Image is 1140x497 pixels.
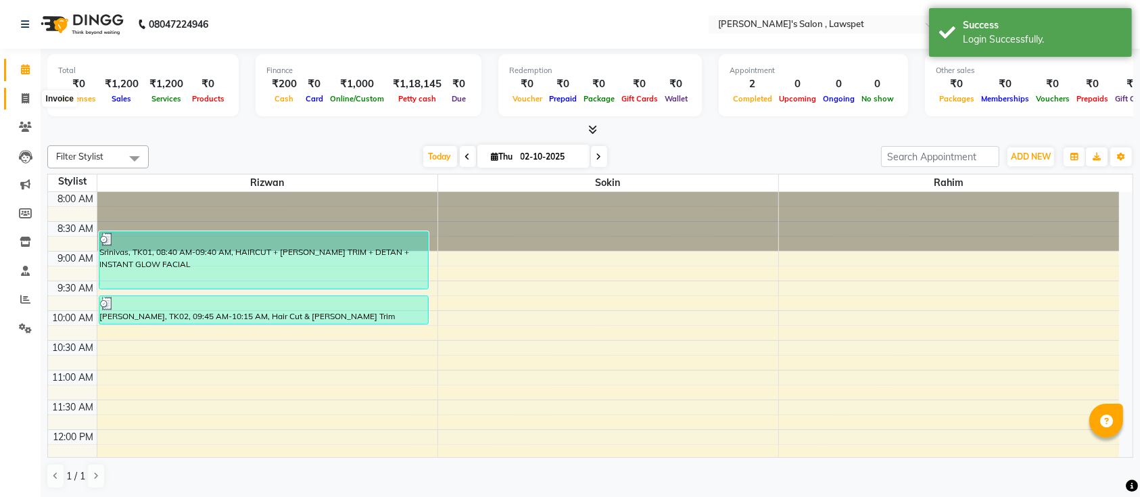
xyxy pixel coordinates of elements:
[509,76,546,92] div: ₹0
[661,94,691,103] span: Wallet
[51,430,97,444] div: 12:00 PM
[266,65,471,76] div: Finance
[266,76,302,92] div: ₹200
[546,76,580,92] div: ₹0
[302,94,327,103] span: Card
[58,76,99,92] div: ₹0
[1032,94,1073,103] span: Vouchers
[730,76,776,92] div: 2
[302,76,327,92] div: ₹0
[858,76,897,92] div: 0
[395,94,440,103] span: Petty cash
[776,76,820,92] div: 0
[517,147,584,167] input: 2025-10-02
[779,174,1120,191] span: Rahim
[447,76,471,92] div: ₹0
[149,5,208,43] b: 08047224946
[580,94,618,103] span: Package
[189,94,228,103] span: Products
[387,76,447,92] div: ₹1,18,145
[730,94,776,103] span: Completed
[66,469,85,483] span: 1 / 1
[963,18,1122,32] div: Success
[488,151,517,162] span: Thu
[50,371,97,385] div: 11:00 AM
[580,76,618,92] div: ₹0
[58,65,228,76] div: Total
[423,146,457,167] span: Today
[50,400,97,415] div: 11:30 AM
[936,76,978,92] div: ₹0
[546,94,580,103] span: Prepaid
[272,94,298,103] span: Cash
[109,94,135,103] span: Sales
[97,174,437,191] span: Rizwan
[661,76,691,92] div: ₹0
[1073,76,1112,92] div: ₹0
[1011,151,1051,162] span: ADD NEW
[99,296,428,324] div: [PERSON_NAME], TK02, 09:45 AM-10:15 AM, Hair Cut & [PERSON_NAME] Trim
[55,281,97,295] div: 9:30 AM
[56,151,103,162] span: Filter Stylist
[858,94,897,103] span: No show
[34,5,127,43] img: logo
[881,146,999,167] input: Search Appointment
[144,76,189,92] div: ₹1,200
[978,94,1032,103] span: Memberships
[978,76,1032,92] div: ₹0
[936,94,978,103] span: Packages
[776,94,820,103] span: Upcoming
[327,76,387,92] div: ₹1,000
[55,222,97,236] div: 8:30 AM
[99,76,144,92] div: ₹1,200
[438,174,778,191] span: Sokin
[99,232,428,289] div: Srinivas, TK01, 08:40 AM-09:40 AM, HAIRCUT + [PERSON_NAME] TRIM + DETAN + INSTANT GLOW FACIAL
[730,65,897,76] div: Appointment
[50,311,97,325] div: 10:00 AM
[327,94,387,103] span: Online/Custom
[189,76,228,92] div: ₹0
[55,252,97,266] div: 9:00 AM
[820,76,858,92] div: 0
[448,94,469,103] span: Due
[1007,147,1054,166] button: ADD NEW
[820,94,858,103] span: Ongoing
[509,94,546,103] span: Voucher
[148,94,185,103] span: Services
[618,76,661,92] div: ₹0
[48,174,97,189] div: Stylist
[50,341,97,355] div: 10:30 AM
[963,32,1122,47] div: Login Successfully.
[1073,94,1112,103] span: Prepaids
[43,91,77,107] div: Invoice
[55,192,97,206] div: 8:00 AM
[1032,76,1073,92] div: ₹0
[618,94,661,103] span: Gift Cards
[509,65,691,76] div: Redemption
